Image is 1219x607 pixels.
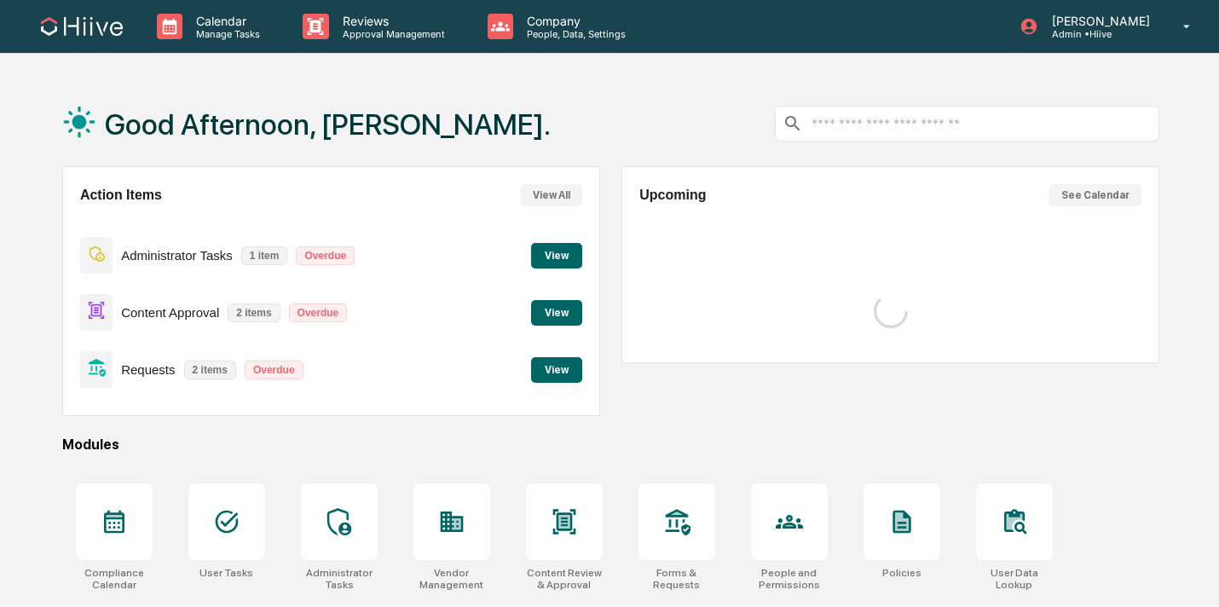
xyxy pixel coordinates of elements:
[241,246,288,265] p: 1 item
[1038,28,1158,40] p: Admin • Hiive
[413,567,490,591] div: Vendor Management
[184,361,236,379] p: 2 items
[80,188,162,203] h2: Action Items
[751,567,828,591] div: People and Permissions
[76,567,153,591] div: Compliance Calendar
[513,14,634,28] p: Company
[521,184,582,206] button: View All
[182,14,269,28] p: Calendar
[228,303,280,322] p: 2 items
[638,567,715,591] div: Forms & Requests
[121,362,175,377] p: Requests
[62,436,1159,453] div: Modules
[531,300,582,326] button: View
[531,246,582,263] a: View
[329,28,454,40] p: Approval Management
[531,303,582,320] a: View
[531,243,582,269] button: View
[882,567,921,579] div: Policies
[296,246,355,265] p: Overdue
[1049,184,1141,206] button: See Calendar
[976,567,1053,591] div: User Data Lookup
[245,361,303,379] p: Overdue
[639,188,706,203] h2: Upcoming
[531,361,582,377] a: View
[1038,14,1158,28] p: [PERSON_NAME]
[182,28,269,40] p: Manage Tasks
[526,567,603,591] div: Content Review & Approval
[513,28,634,40] p: People, Data, Settings
[301,567,378,591] div: Administrator Tasks
[329,14,454,28] p: Reviews
[121,305,219,320] p: Content Approval
[531,357,582,383] button: View
[105,107,551,142] h1: Good Afternoon, [PERSON_NAME].
[121,248,233,263] p: Administrator Tasks
[289,303,348,322] p: Overdue
[199,567,253,579] div: User Tasks
[41,17,123,36] img: logo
